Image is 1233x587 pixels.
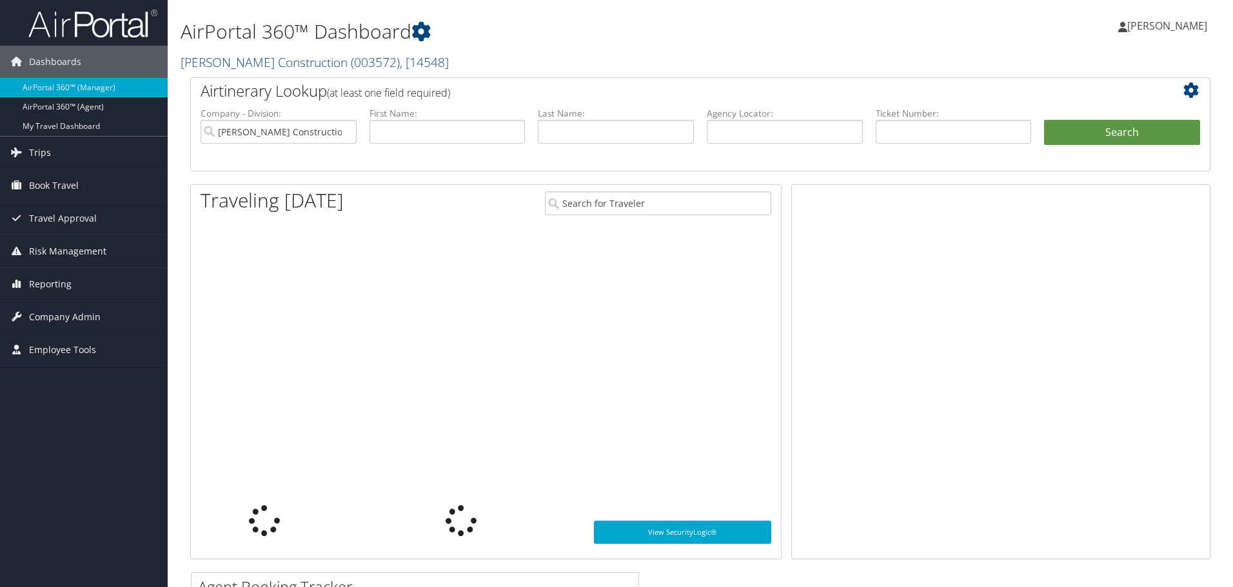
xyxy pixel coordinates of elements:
a: [PERSON_NAME] [1118,6,1220,45]
span: Company Admin [29,301,101,333]
h2: Airtinerary Lookup [201,80,1115,102]
span: Risk Management [29,235,106,267]
label: Agency Locator: [707,107,863,120]
span: Book Travel [29,169,79,202]
span: (at least one field required) [327,86,450,100]
button: Search [1044,120,1200,146]
span: , [ 14548 ] [400,53,449,71]
a: [PERSON_NAME] Construction [181,53,449,71]
label: First Name: [370,107,526,120]
span: Dashboards [29,46,81,78]
h1: Traveling [DATE] [201,187,344,214]
input: Search for Traveler [545,191,771,215]
a: View SecurityLogic® [594,521,771,544]
span: Employee Tools [29,334,96,366]
span: Travel Approval [29,202,97,235]
img: airportal-logo.png [28,8,157,39]
label: Ticket Number: [876,107,1032,120]
span: Trips [29,137,51,169]
label: Last Name: [538,107,694,120]
span: Reporting [29,268,72,300]
span: ( 003572 ) [351,53,400,71]
h1: AirPortal 360™ Dashboard [181,18,874,45]
label: Company - Division: [201,107,357,120]
span: [PERSON_NAME] [1127,19,1207,33]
